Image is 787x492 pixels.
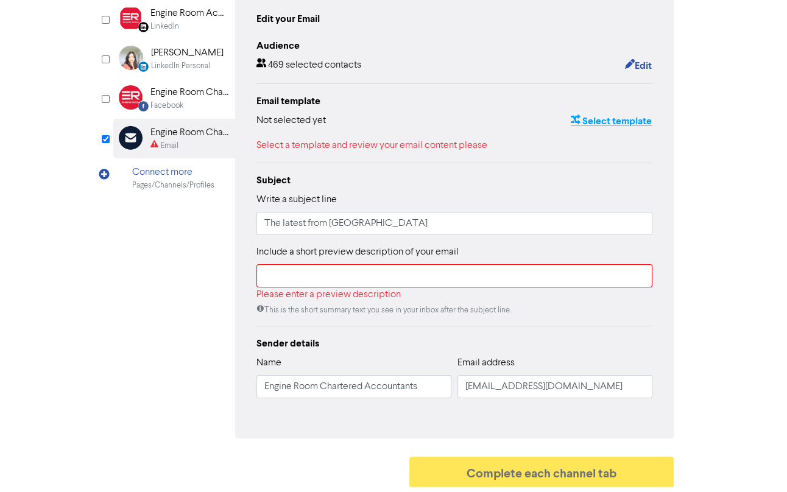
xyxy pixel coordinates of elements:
div: Facebook [150,100,183,111]
img: Facebook [119,85,143,110]
label: Write a subject line [256,192,337,207]
button: Select template [570,113,652,129]
div: LinkedIn [150,21,179,32]
div: Edit your Email [256,12,320,26]
div: Connect morePages/Channels/Profiles [113,158,235,198]
button: Complete each channel tab [409,457,674,487]
div: Facebook Engine Room Chartered AccountantsFacebook [113,79,235,118]
img: LinkedinPersonal [119,46,143,70]
div: [PERSON_NAME] [151,46,224,60]
div: Engine Room Chartered AccountantsEmail [113,119,235,158]
div: Subject [256,173,652,188]
img: Linkedin [119,6,143,30]
div: This is the short summary text you see in your inbox after the subject line. [256,304,652,316]
div: Engine Room Accountants [150,6,228,21]
div: Email [161,140,178,152]
div: Sender details [256,336,652,351]
div: Select a template and review your email content please [256,138,652,153]
div: Please enter a preview description [256,287,652,302]
div: Connect more [132,165,214,180]
button: Edit [624,58,652,74]
label: Include a short preview description of your email [256,245,459,259]
div: Email template [256,94,652,108]
div: Engine Room Chartered Accountants [150,85,228,100]
div: LinkedinPersonal [PERSON_NAME]LinkedIn Personal [113,39,235,79]
label: Name [256,356,281,370]
iframe: Chat Widget [630,360,787,492]
div: 469 selected contacts [256,58,361,74]
div: LinkedIn Personal [151,60,210,72]
label: Email address [457,356,515,370]
div: Pages/Channels/Profiles [132,180,214,191]
div: Audience [256,38,652,53]
div: Not selected yet [256,113,326,129]
div: Engine Room Chartered Accountants [150,125,228,140]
